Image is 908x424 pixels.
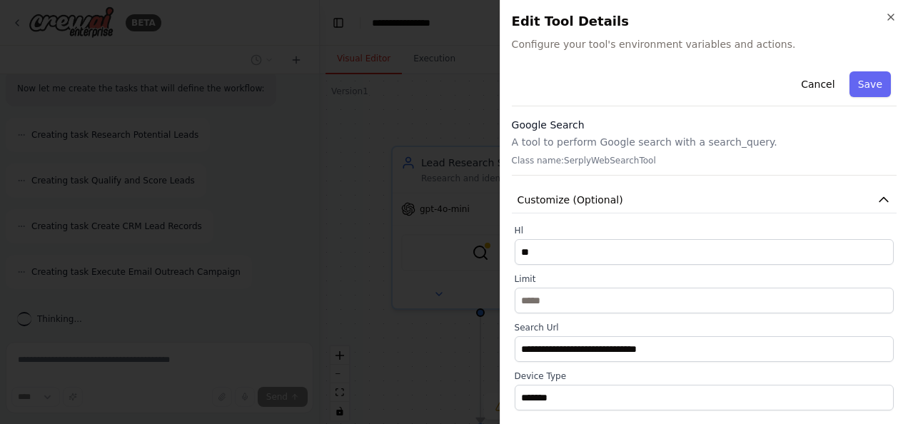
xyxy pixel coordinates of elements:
[515,225,894,236] label: Hl
[792,71,843,97] button: Cancel
[512,11,897,31] h2: Edit Tool Details
[512,135,897,149] p: A tool to perform Google search with a search_query.
[512,118,897,132] h3: Google Search
[518,193,623,207] span: Customize (Optional)
[849,71,891,97] button: Save
[512,37,897,51] span: Configure your tool's environment variables and actions.
[512,187,897,213] button: Customize (Optional)
[515,273,894,285] label: Limit
[515,322,894,333] label: Search Url
[512,155,897,166] p: Class name: SerplyWebSearchTool
[515,370,894,382] label: Device Type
